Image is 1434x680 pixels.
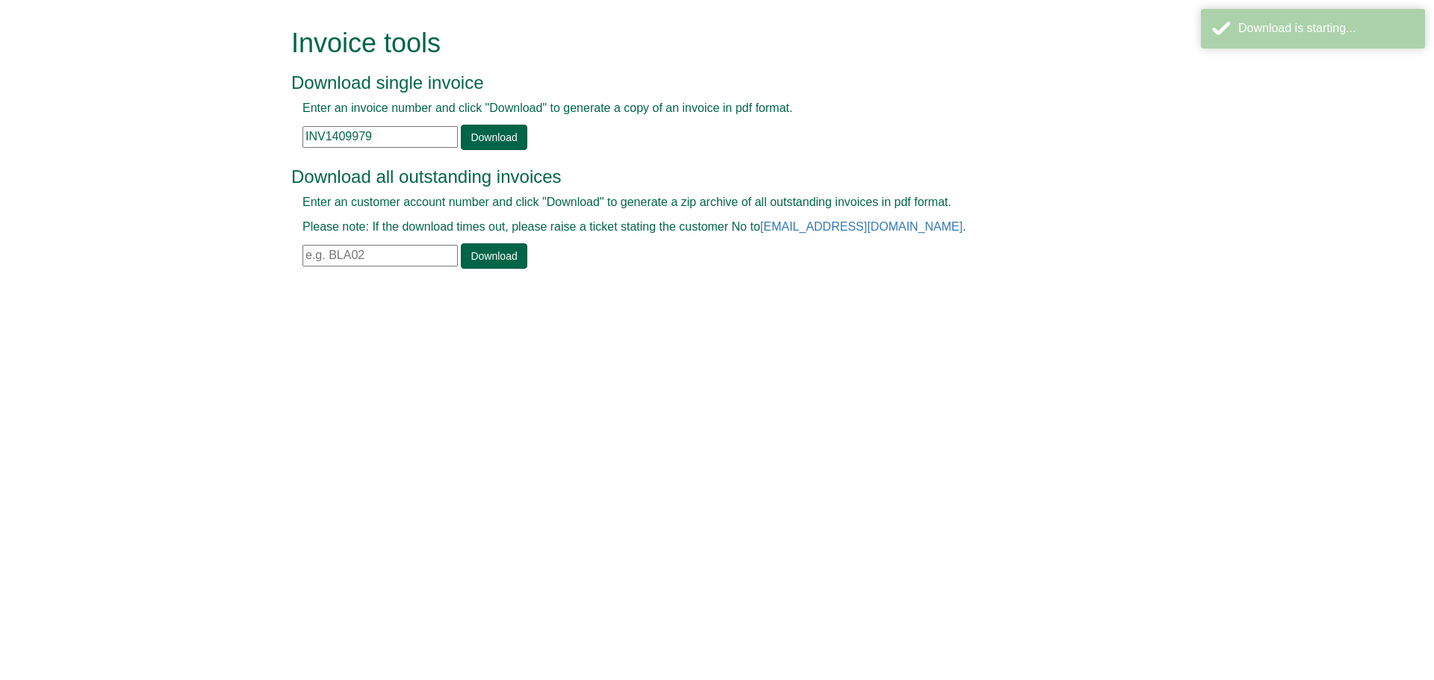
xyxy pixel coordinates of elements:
div: Download is starting... [1238,20,1414,37]
p: Please note: If the download times out, please raise a ticket stating the customer No to . [302,219,1098,236]
h1: Invoice tools [291,28,1109,58]
p: Enter an invoice number and click "Download" to generate a copy of an invoice in pdf format. [302,100,1098,117]
a: Download [461,125,527,150]
p: Enter an customer account number and click "Download" to generate a zip archive of all outstandin... [302,194,1098,211]
a: Download [461,243,527,269]
h3: Download all outstanding invoices [291,167,1109,187]
h3: Download single invoice [291,73,1109,93]
input: e.g. BLA02 [302,245,458,266]
a: [EMAIL_ADDRESS][DOMAIN_NAME] [760,220,963,233]
input: e.g. INV1234 [302,126,458,148]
